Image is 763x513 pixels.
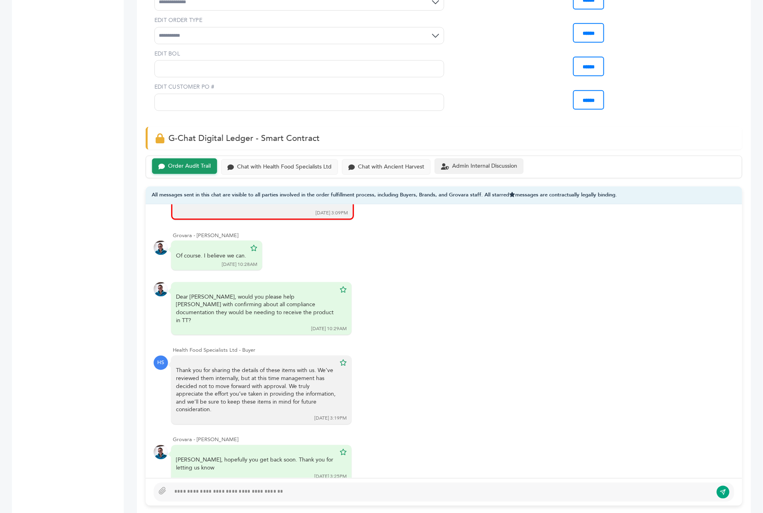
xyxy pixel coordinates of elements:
label: EDIT CUSTOMER PO # [154,83,444,91]
div: All messages sent in this chat are visible to all parties involved in the order fulfillment proce... [146,186,742,204]
div: [DATE] 3:25PM [314,473,347,480]
div: [PERSON_NAME], hopefully you get back soon. Thank you for letting us know [176,456,336,472]
div: Chat with Ancient Harvest [358,164,424,170]
label: EDIT ORDER TYPE [154,16,444,24]
div: Thank you for sharing the details of these items with us. We’ve reviewed them internally, but at ... [176,367,336,414]
div: HS [154,356,168,370]
div: Grovara - [PERSON_NAME] [173,232,734,239]
div: Order Audit Trail [168,163,211,170]
div: Dear [PERSON_NAME], would you please help [PERSON_NAME] with confirming about all compliance docu... [176,293,336,325]
div: [DATE] 10:28AM [222,261,257,268]
div: [DATE] 10:29AM [311,326,347,333]
div: Health Food Specialists Ltd - Buyer [173,347,734,354]
label: EDIT BOL [154,50,444,58]
div: Admin Internal Discussion [452,163,517,170]
div: Chat with Health Food Specialists Ltd [237,164,332,170]
div: Grovara - [PERSON_NAME] [173,436,734,444]
span: G-Chat Digital Ledger - Smart Contract [168,133,320,144]
div: [DATE] 3:19PM [314,415,347,422]
div: [DATE] 3:09PM [316,210,348,216]
div: Of course. I believe we can. [176,252,246,260]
